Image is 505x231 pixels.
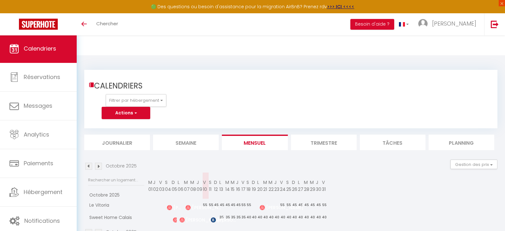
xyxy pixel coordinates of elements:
th: 18 [246,173,252,199]
abbr: L [298,179,300,185]
span: Réservations [24,73,60,81]
th: 12 [214,173,219,199]
button: Gestion des prix [450,160,497,169]
abbr: V [159,179,162,185]
span: Hébergement [24,188,62,196]
th: 09 [196,173,203,199]
div: 40 [292,211,297,223]
button: Actions [102,107,150,119]
div: 55 [280,199,286,211]
div: 40 [274,211,279,223]
div: 40 [286,211,291,223]
th: 20 [257,173,263,199]
abbr: L [219,179,221,185]
span: Chercher [96,20,118,27]
a: ... [PERSON_NAME] [413,13,484,35]
li: Tâches [360,135,425,150]
th: 13 [219,173,225,199]
th: 17 [241,173,246,199]
div: 40 [247,211,251,223]
span: Analytics [24,131,49,138]
span: [PERSON_NAME] [211,214,237,226]
abbr: M [190,179,194,185]
div: 40 [269,211,274,223]
div: 45 [219,199,225,211]
li: Trimestre [291,135,357,150]
abbr: D [252,179,255,185]
div: 45 [304,199,309,211]
th: 06 [177,173,184,199]
div: 40 [263,211,268,223]
div: 55 [203,199,208,211]
abbr: V [241,179,244,185]
abbr: D [292,179,295,185]
li: Mensuel [222,135,288,150]
th: 05 [171,173,177,199]
div: 55 [286,199,291,211]
th: 03 [159,173,165,199]
div: 55 [209,199,213,211]
div: 40 [304,211,309,223]
div: 40 [322,211,327,223]
th: 02 [153,173,159,199]
th: 04 [165,173,171,199]
span: Octobre 2025 [85,192,120,198]
span: [PERSON_NAME] [167,202,182,214]
abbr: M [231,179,235,185]
abbr: S [286,179,289,185]
abbr: V [280,179,283,185]
th: 15 [230,173,236,199]
p: Octobre 2025 [106,162,137,169]
abbr: S [209,179,211,185]
div: 40 [316,211,321,223]
div: 35 [236,211,241,223]
th: 08 [190,173,196,199]
div: 45 [316,199,321,211]
li: Journalier [84,135,150,150]
abbr: M [225,179,229,185]
span: Paiements [24,159,53,167]
img: ... [418,19,428,28]
div: 45 [236,199,241,211]
abbr: J [197,179,199,185]
th: 16 [236,173,241,199]
th: 27 [298,173,304,199]
div: 40 [252,211,257,223]
div: 45 [231,199,235,211]
span: [PERSON_NAME] [186,202,223,214]
img: Super Booking [19,19,58,30]
span: Notifications [24,217,60,225]
abbr: V [203,179,206,185]
img: logout [491,20,499,28]
div: 55 [241,199,246,211]
span: Calendriers [24,45,56,52]
li: Planning [429,135,494,150]
span: [PERSON_NAME] [432,20,476,27]
abbr: M [263,179,267,185]
th: 07 [184,173,190,199]
div: 40 [280,211,286,223]
abbr: D [172,179,175,185]
th: 21 [263,173,268,199]
div: 45 [298,199,303,211]
th: 24 [280,173,286,199]
button: Filtrer par hébergement [106,94,166,107]
div: 40 [257,211,263,223]
abbr: J [153,179,155,185]
th: 22 [268,173,274,199]
div: 40 [298,211,303,223]
th: 28 [304,173,310,199]
div: 35 [225,211,230,223]
th: 31 [322,173,327,199]
div: 45 [225,199,230,211]
span: [PERSON_NAME] [173,214,177,226]
a: >>> ICI <<<< [327,3,354,10]
div: 45 [292,199,297,211]
span: [PERSON_NAME] [180,214,228,226]
span: [PERSON_NAME] [260,202,308,214]
abbr: M [184,179,188,185]
span: Sweet Home Calais [85,214,132,221]
th: 29 [310,173,316,199]
th: 30 [316,173,322,199]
